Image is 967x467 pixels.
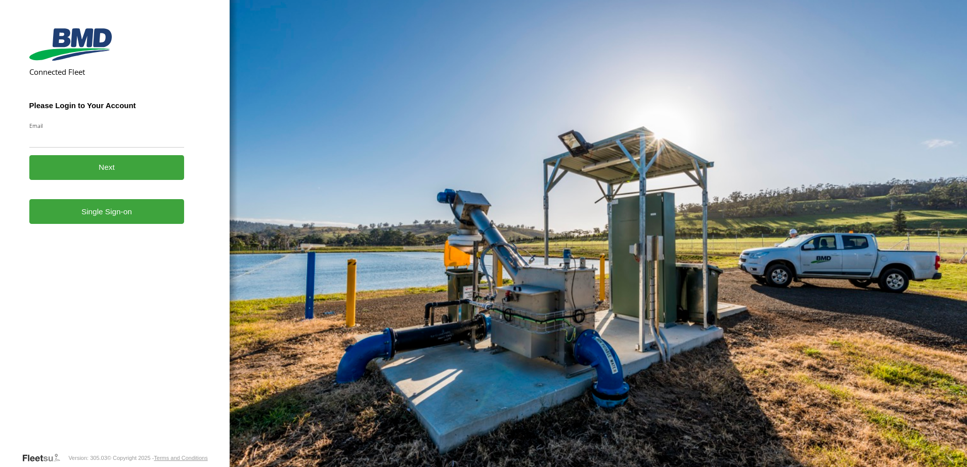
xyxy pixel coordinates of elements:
div: © Copyright 2025 - [107,455,208,461]
h2: Connected Fleet [29,67,185,77]
button: Next [29,155,185,180]
img: BMD [29,28,112,61]
a: Single Sign-on [29,199,185,224]
div: Version: 305.03 [68,455,107,461]
a: Terms and Conditions [154,455,207,461]
label: Email [29,122,185,129]
a: Visit our Website [22,453,68,463]
h3: Please Login to Your Account [29,101,185,110]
